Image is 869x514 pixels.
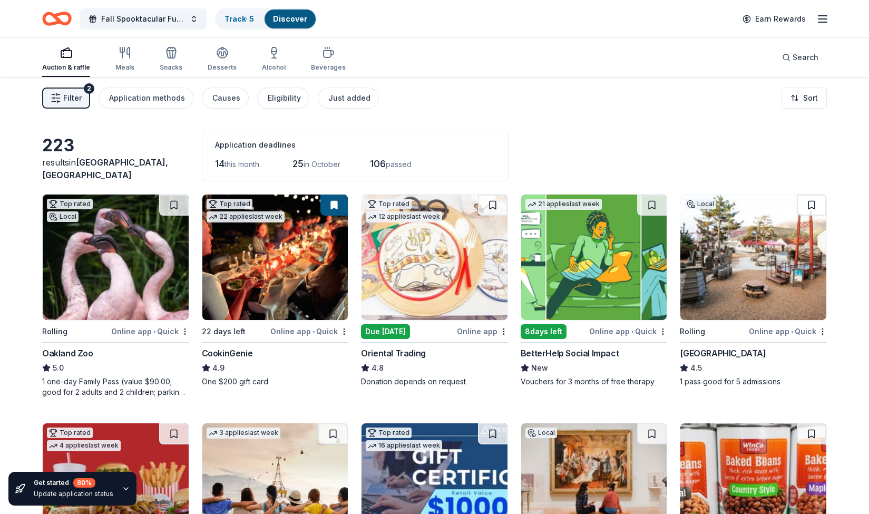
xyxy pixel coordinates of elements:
img: Image for CookinGenie [202,195,348,320]
div: 4 applies last week [47,440,121,451]
button: Eligibility [257,88,309,109]
button: Track· 5Discover [215,8,317,30]
button: Fall Spooktacular Fundraiser [80,8,207,30]
div: Vouchers for 3 months of free therapy [521,376,668,387]
div: Top rated [47,199,93,209]
div: 21 applies last week [525,199,602,210]
span: 4.5 [690,362,702,374]
div: Online app [457,325,508,338]
a: Image for Oriental TradingTop rated12 applieslast weekDue [DATE]Online appOriental Trading4.8Dona... [361,194,508,387]
div: Meals [115,63,134,72]
div: 3 applies last week [207,428,280,439]
div: Oriental Trading [361,347,426,360]
button: Causes [202,88,249,109]
span: New [531,362,548,374]
span: Fall Spooktacular Fundraiser [101,13,185,25]
div: Just added [328,92,370,104]
div: Application methods [109,92,185,104]
div: Due [DATE] [361,324,410,339]
div: One $200 gift card [202,376,349,387]
div: Top rated [47,428,93,438]
button: Auction & raffle [42,42,90,77]
div: 223 [42,135,189,156]
span: Filter [63,92,82,104]
div: Application deadlines [215,139,495,151]
div: Beverages [311,63,346,72]
div: 16 applies last week [366,440,442,451]
a: Image for Bay Area Discovery MuseumLocalRollingOnline app•Quick[GEOGRAPHIC_DATA]4.51 pass good fo... [680,194,827,387]
a: Image for CookinGenieTop rated22 applieslast week22 days leftOnline app•QuickCookinGenie4.9One $2... [202,194,349,387]
span: • [631,327,633,336]
div: Snacks [160,63,182,72]
div: Get started [34,478,113,488]
img: Image for BetterHelp Social Impact [521,195,667,320]
div: Top rated [366,199,412,209]
div: Top rated [366,428,412,438]
div: Causes [212,92,240,104]
span: this month [224,160,259,169]
div: CookinGenie [202,347,253,360]
span: 25 [292,158,304,169]
div: 8 days left [521,324,567,339]
div: Rolling [42,325,67,338]
span: • [791,327,793,336]
button: Beverages [311,42,346,77]
div: 1 one-day Family Pass (value $90.00; good for 2 adults and 2 children; parking is included) [42,376,189,397]
img: Image for Bay Area Discovery Museum [680,195,826,320]
div: Local [685,199,716,209]
span: passed [386,160,412,169]
div: Local [525,428,557,438]
div: Update application status [34,490,113,498]
span: 14 [215,158,224,169]
div: Donation depends on request [361,376,508,387]
span: Search [793,51,818,64]
button: Application methods [99,88,193,109]
div: 2 [84,83,94,94]
span: Sort [803,92,818,104]
div: Online app Quick [589,325,667,338]
a: Image for Oakland ZooTop ratedLocalRollingOnline app•QuickOakland Zoo5.01 one-day Family Pass (va... [42,194,189,397]
button: Filter2 [42,88,90,109]
div: Top rated [207,199,252,209]
div: Online app Quick [270,325,348,338]
div: BetterHelp Social Impact [521,347,619,360]
a: Earn Rewards [736,9,812,28]
span: • [153,327,155,336]
button: Just added [318,88,379,109]
div: Desserts [208,63,237,72]
div: results [42,156,189,181]
div: Online app Quick [749,325,827,338]
a: Track· 5 [224,14,254,23]
button: Desserts [208,42,237,77]
button: Alcohol [262,42,286,77]
a: Image for BetterHelp Social Impact21 applieslast week8days leftOnline app•QuickBetterHelp Social ... [521,194,668,387]
a: Discover [273,14,307,23]
div: Alcohol [262,63,286,72]
div: [GEOGRAPHIC_DATA] [680,347,766,360]
img: Image for Oriental Trading [362,195,507,320]
div: Eligibility [268,92,301,104]
div: Auction & raffle [42,63,90,72]
span: 5.0 [53,362,64,374]
span: 4.9 [212,362,224,374]
div: 1 pass good for 5 admissions [680,376,827,387]
button: Meals [115,42,134,77]
span: [GEOGRAPHIC_DATA], [GEOGRAPHIC_DATA] [42,157,168,180]
span: in [42,157,168,180]
div: 22 applies last week [207,211,285,222]
div: 12 applies last week [366,211,442,222]
div: 22 days left [202,325,246,338]
button: Sort [782,88,827,109]
span: • [313,327,315,336]
span: 4.8 [372,362,384,374]
a: Home [42,6,72,31]
span: in October [304,160,340,169]
div: Rolling [680,325,705,338]
img: Image for Oakland Zoo [43,195,189,320]
span: 106 [370,158,386,169]
div: 80 % [73,478,95,488]
div: Online app Quick [111,325,189,338]
button: Snacks [160,42,182,77]
button: Search [774,47,827,68]
div: Local [47,211,79,222]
